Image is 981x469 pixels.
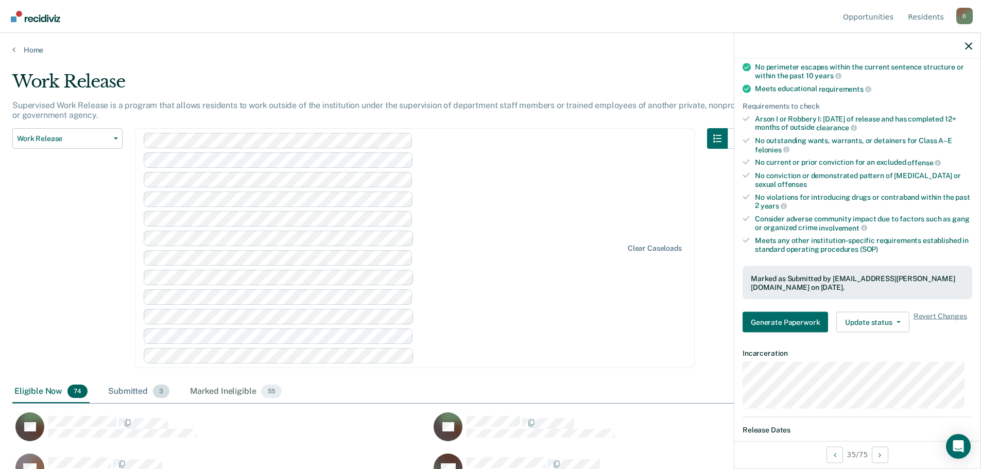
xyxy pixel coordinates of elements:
span: requirements [819,84,871,93]
div: No conviction or demonstrated pattern of [MEDICAL_DATA] or sexual [755,171,972,188]
div: CaseloadOpportunityCell-1236717 [12,412,431,453]
span: 55 [261,385,282,398]
div: Meets educational [755,84,972,94]
dt: Incarceration [743,349,972,358]
div: D [956,8,973,24]
span: Revert Changes [914,312,967,333]
div: No violations for introducing drugs or contraband within the past 2 [755,193,972,210]
span: clearance [816,124,857,132]
div: Submitted [106,380,171,403]
button: Previous Opportunity [827,446,843,463]
span: offense [907,159,941,167]
span: 74 [67,385,88,398]
div: 35 / 75 [734,441,980,468]
img: Recidiviz [11,11,60,22]
div: Open Intercom Messenger [946,434,971,459]
span: Work Release [17,134,110,143]
div: Work Release [12,71,748,100]
div: Requirements to check [743,101,972,110]
div: CaseloadOpportunityCell-1359880 [431,412,849,453]
button: Update status [836,312,909,333]
span: involvement [819,223,867,232]
span: years [815,72,841,80]
span: (SOP) [860,245,878,253]
span: felonies [755,145,789,153]
div: Marked as Submitted by [EMAIL_ADDRESS][PERSON_NAME][DOMAIN_NAME] on [DATE]. [751,274,964,291]
button: Next Opportunity [872,446,888,463]
button: Generate Paperwork [743,312,828,333]
div: No current or prior conviction for an excluded [755,158,972,167]
dt: Release Dates [743,426,972,435]
div: Eligible Now [12,380,90,403]
div: No perimeter escapes within the current sentence structure or within the past 10 [755,62,972,80]
a: Home [12,45,969,55]
span: offenses [778,180,807,188]
div: No outstanding wants, warrants, or detainers for Class A–E [755,136,972,153]
span: 3 [153,385,169,398]
p: Supervised Work Release is a program that allows residents to work outside of the institution und... [12,100,745,120]
button: Profile dropdown button [956,8,973,24]
div: Meets any other institution-specific requirements established in standard operating procedures [755,236,972,254]
div: Marked Ineligible [188,380,284,403]
div: Arson I or Robbery I: [DATE] of release and has completed 12+ months of outside [755,114,972,132]
div: Clear caseloads [628,244,682,253]
div: Consider adverse community impact due to factors such as gang or organized crime [755,214,972,232]
span: years [761,202,787,210]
